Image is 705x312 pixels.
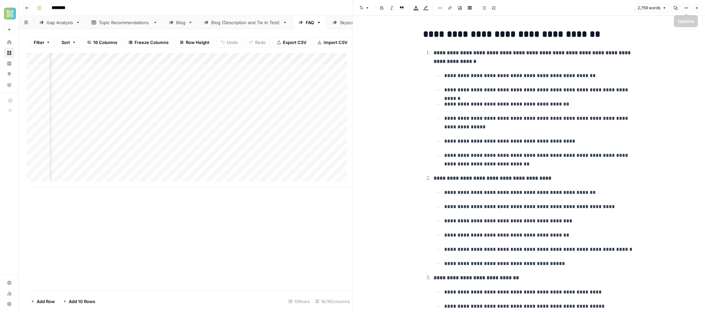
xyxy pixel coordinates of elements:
button: Filter [29,37,55,48]
span: Freeze Columns [135,39,169,46]
button: 2,759 words [635,4,669,12]
span: 16 Columns [93,39,117,46]
div: Topic Recommendations [99,19,150,26]
button: Export CSV [273,37,311,48]
span: Import CSV [324,39,347,46]
span: 2,759 words [638,5,660,11]
button: Add 10 Rows [59,296,99,307]
button: Undo [216,37,242,48]
a: Blog [163,16,198,29]
span: Add 10 Rows [69,298,95,305]
button: Freeze Columns [124,37,173,48]
button: Sort [57,37,80,48]
a: FAQ [293,16,327,29]
a: Skyscraper [327,16,376,29]
a: Gap Analysis [34,16,86,29]
div: 10 Rows [286,296,313,307]
a: Your Data [4,79,15,90]
div: Skyscraper [340,19,363,26]
button: Redo [245,37,270,48]
a: Home [4,37,15,48]
span: Export CSV [283,39,306,46]
div: Blog [176,19,185,26]
span: Add Row [37,298,55,305]
a: Browse [4,48,15,58]
a: Settings [4,278,15,288]
a: Topic Recommendations [86,16,163,29]
button: Import CSV [313,37,352,48]
span: Row Height [186,39,210,46]
button: 16 Columns [83,37,122,48]
div: FAQ [306,19,314,26]
span: Redo [255,39,266,46]
img: Xponent21 Logo [4,8,16,20]
a: Opportunities [4,69,15,79]
button: Add Row [27,296,59,307]
div: Blog (Description and Tie In Test) [211,19,280,26]
span: Sort [61,39,70,46]
a: Usage [4,288,15,299]
span: Undo [227,39,238,46]
a: Insights [4,58,15,69]
a: Blog (Description and Tie In Test) [198,16,293,29]
button: Row Height [176,37,214,48]
span: Filter [34,39,44,46]
button: Help + Support [4,299,15,309]
div: Gap Analysis [47,19,73,26]
div: 16/16 Columns [313,296,353,307]
button: Workspace: Xponent21 [4,5,15,22]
